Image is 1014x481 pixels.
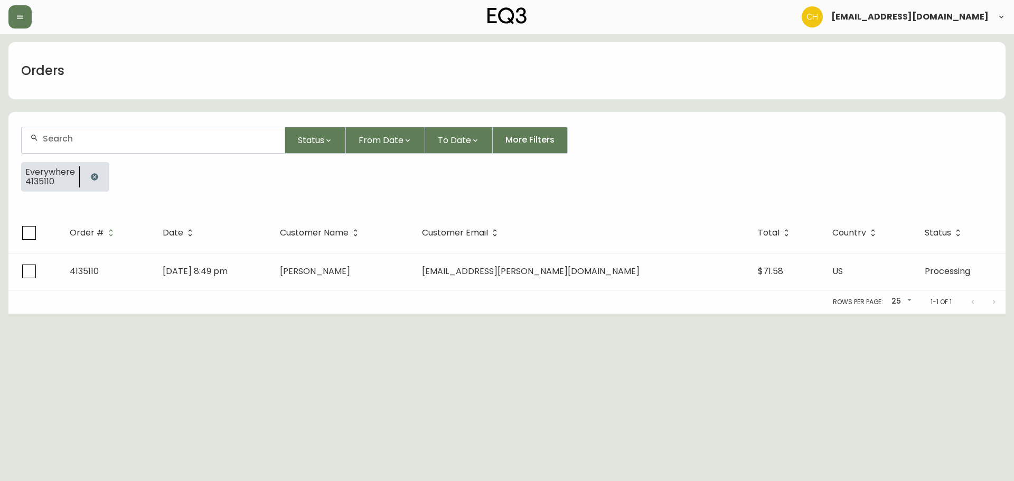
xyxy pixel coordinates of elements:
[832,265,843,277] span: US
[758,230,780,236] span: Total
[21,62,64,80] h1: Orders
[280,265,350,277] span: [PERSON_NAME]
[832,228,880,238] span: Country
[285,127,346,154] button: Status
[425,127,493,154] button: To Date
[280,228,362,238] span: Customer Name
[831,13,989,21] span: [EMAIL_ADDRESS][DOMAIN_NAME]
[438,134,471,147] span: To Date
[925,230,951,236] span: Status
[487,7,527,24] img: logo
[931,297,952,307] p: 1-1 of 1
[493,127,568,154] button: More Filters
[25,167,75,177] span: Everywhere
[832,230,866,236] span: Country
[298,134,324,147] span: Status
[346,127,425,154] button: From Date
[422,265,640,277] span: [EMAIL_ADDRESS][PERSON_NAME][DOMAIN_NAME]
[505,134,555,146] span: More Filters
[280,230,349,236] span: Customer Name
[25,177,75,186] span: 4135110
[422,230,488,236] span: Customer Email
[925,228,965,238] span: Status
[43,134,276,144] input: Search
[163,230,183,236] span: Date
[70,228,118,238] span: Order #
[163,228,197,238] span: Date
[70,265,99,277] span: 4135110
[70,230,104,236] span: Order #
[359,134,403,147] span: From Date
[758,228,793,238] span: Total
[422,228,502,238] span: Customer Email
[758,265,783,277] span: $71.58
[925,265,970,277] span: Processing
[833,297,883,307] p: Rows per page:
[802,6,823,27] img: 6288462cea190ebb98a2c2f3c744dd7e
[163,265,228,277] span: [DATE] 8:49 pm
[887,293,914,310] div: 25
